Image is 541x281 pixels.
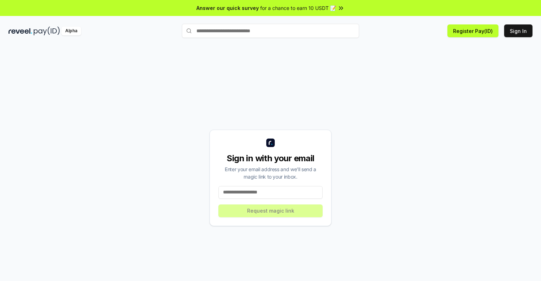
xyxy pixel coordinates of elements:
div: Sign in with your email [218,153,323,164]
div: Enter your email address and we’ll send a magic link to your inbox. [218,165,323,180]
span: Answer our quick survey [196,4,259,12]
button: Register Pay(ID) [447,24,498,37]
button: Sign In [504,24,532,37]
span: for a chance to earn 10 USDT 📝 [260,4,336,12]
img: reveel_dark [9,27,32,35]
img: logo_small [266,139,275,147]
div: Alpha [61,27,81,35]
img: pay_id [34,27,60,35]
